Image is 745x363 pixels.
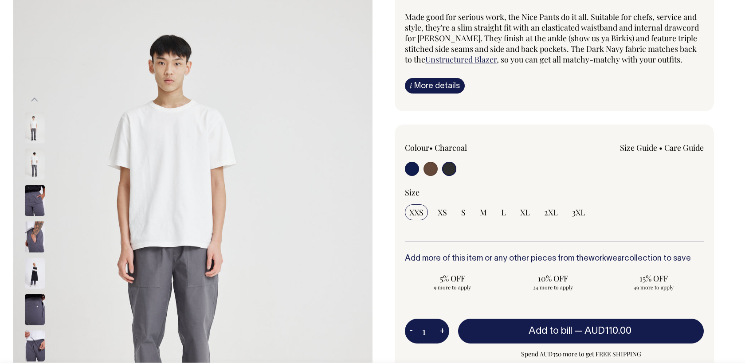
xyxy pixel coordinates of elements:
[510,273,596,284] span: 10% OFF
[458,349,704,359] span: Spend AUD350 more to get FREE SHIPPING
[610,273,697,284] span: 15% OFF
[572,207,585,218] span: 3XL
[457,204,470,220] input: S
[25,149,45,180] img: charcoal
[458,319,704,343] button: Add to bill —AUD110.00
[25,113,45,144] img: charcoal
[25,258,45,289] img: charcoal
[506,270,601,293] input: 10% OFF 24 more to apply
[610,284,697,291] span: 49 more to apply
[405,204,428,220] input: XXS
[435,142,467,153] label: Charcoal
[520,207,530,218] span: XL
[405,187,704,198] div: Size
[410,81,412,90] span: i
[409,207,423,218] span: XXS
[497,54,682,65] span: , so you can get all matchy-matchy with your outfits.
[409,284,496,291] span: 9 more to apply
[405,322,417,340] button: -
[544,207,558,218] span: 2XL
[664,142,704,153] a: Care Guide
[588,255,624,262] a: workwear
[540,204,562,220] input: 2XL
[461,207,466,218] span: S
[405,142,525,153] div: Colour
[25,185,45,216] img: charcoal
[606,270,701,293] input: 15% OFF 49 more to apply
[438,207,447,218] span: XS
[405,12,699,65] span: Made good for serious work, the Nice Pants do it all. Suitable for chefs, service and style, they...
[425,54,497,65] a: Unstructured Blazer
[433,204,451,220] input: XS
[659,142,663,153] span: •
[620,142,657,153] a: Size Guide
[25,294,45,325] img: charcoal
[584,327,631,336] span: AUD110.00
[501,207,506,218] span: L
[480,207,487,218] span: M
[516,204,534,220] input: XL
[28,90,41,110] button: Previous
[574,327,634,336] span: —
[529,327,572,336] span: Add to bill
[25,331,45,362] img: charcoal
[429,142,433,153] span: •
[405,270,500,293] input: 5% OFF 9 more to apply
[25,222,45,253] img: charcoal
[475,204,491,220] input: M
[568,204,590,220] input: 3XL
[497,204,510,220] input: L
[409,273,496,284] span: 5% OFF
[405,78,465,94] a: iMore details
[510,284,596,291] span: 24 more to apply
[405,254,704,263] h6: Add more of this item or any other pieces from the collection to save
[435,322,449,340] button: +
